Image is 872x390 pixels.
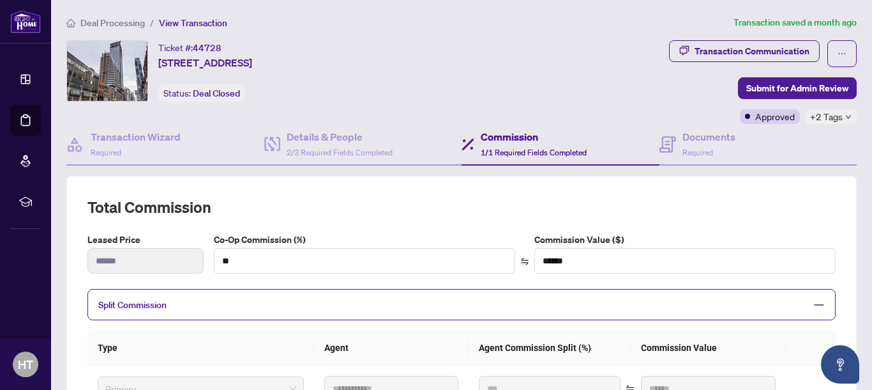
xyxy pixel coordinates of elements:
th: Commission Value [631,331,785,366]
h2: Total Commission [87,197,836,217]
span: ellipsis [838,49,846,58]
h4: Documents [682,129,735,144]
label: Commission Value ($) [534,233,836,247]
span: Submit for Admin Review [746,78,848,98]
span: +2 Tags [810,109,843,124]
span: Approved [755,109,795,123]
span: View Transaction [159,17,227,29]
span: Required [91,148,121,157]
span: 1/1 Required Fields Completed [481,148,587,157]
span: [STREET_ADDRESS] [158,55,252,70]
h4: Commission [481,129,587,144]
button: Transaction Communication [669,40,820,62]
div: Split Commission [87,289,836,320]
article: Transaction saved a month ago [733,15,857,30]
li: / [150,15,154,30]
th: Type [87,331,314,366]
h4: Details & People [287,129,393,144]
img: IMG-C12252627_1.jpg [67,41,147,101]
button: Submit for Admin Review [738,77,857,99]
div: Transaction Communication [695,41,809,61]
span: home [66,19,75,27]
span: Required [682,148,713,157]
span: down [845,114,852,120]
span: Deal Processing [80,17,145,29]
span: minus [813,299,825,311]
span: 44728 [193,42,222,54]
label: Leased Price [87,233,204,247]
img: logo [10,10,41,33]
div: Status: [158,84,245,102]
th: Agent Commission Split (%) [469,331,631,366]
button: Open asap [821,345,859,384]
span: HT [18,355,33,373]
label: Co-Op Commission (%) [214,233,515,247]
th: Agent [314,331,469,366]
span: 2/3 Required Fields Completed [287,148,393,157]
div: Ticket #: [158,40,222,55]
h4: Transaction Wizard [91,129,181,144]
span: Split Commission [98,299,167,311]
span: Deal Closed [193,88,240,99]
span: swap [520,257,529,266]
